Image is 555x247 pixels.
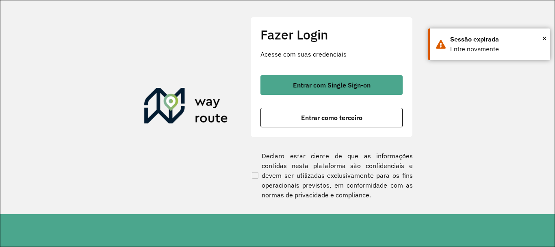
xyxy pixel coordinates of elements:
div: Entre novamente [450,44,544,54]
button: button [260,108,403,127]
p: Acesse com suas credenciais [260,49,403,59]
span: × [542,32,546,44]
h2: Fazer Login [260,27,403,42]
div: Sessão expirada [450,35,544,44]
span: Entrar com Single Sign-on [293,82,371,88]
span: Entrar como terceiro [301,114,362,121]
label: Declaro estar ciente de que as informações contidas nesta plataforma são confidenciais e devem se... [250,151,413,200]
img: Roteirizador AmbevTech [144,88,228,127]
button: button [260,75,403,95]
button: Close [542,32,546,44]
